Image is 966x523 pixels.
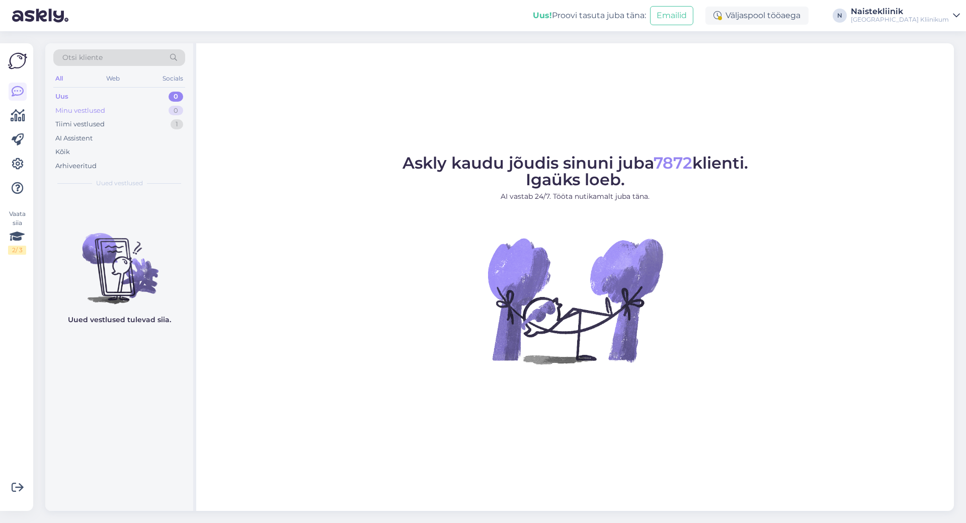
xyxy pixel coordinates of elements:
div: Vaata siia [8,209,26,255]
div: [GEOGRAPHIC_DATA] Kliinikum [851,16,949,24]
span: Askly kaudu jõudis sinuni juba klienti. Igaüks loeb. [403,153,748,189]
span: 7872 [654,153,692,173]
b: Uus! [533,11,552,20]
div: Kõik [55,147,70,157]
div: Proovi tasuta juba täna: [533,10,646,22]
p: Uued vestlused tulevad siia. [68,315,171,325]
div: Minu vestlused [55,106,105,116]
img: Askly Logo [8,51,27,70]
span: Otsi kliente [62,52,103,63]
div: 0 [169,106,183,116]
div: 2 / 3 [8,246,26,255]
div: Väljaspool tööaega [705,7,809,25]
div: N [833,9,847,23]
div: Naistekliinik [851,8,949,16]
a: Naistekliinik[GEOGRAPHIC_DATA] Kliinikum [851,8,960,24]
p: AI vastab 24/7. Tööta nutikamalt juba täna. [403,191,748,202]
button: Emailid [650,6,693,25]
div: Web [104,72,122,85]
img: No chats [45,215,193,306]
div: Arhiveeritud [55,161,97,171]
div: AI Assistent [55,133,93,143]
div: Uus [55,92,68,102]
div: 1 [171,119,183,129]
div: Tiimi vestlused [55,119,105,129]
span: Uued vestlused [96,179,143,188]
div: Socials [160,72,185,85]
img: No Chat active [485,210,666,391]
div: All [53,72,65,85]
div: 0 [169,92,183,102]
